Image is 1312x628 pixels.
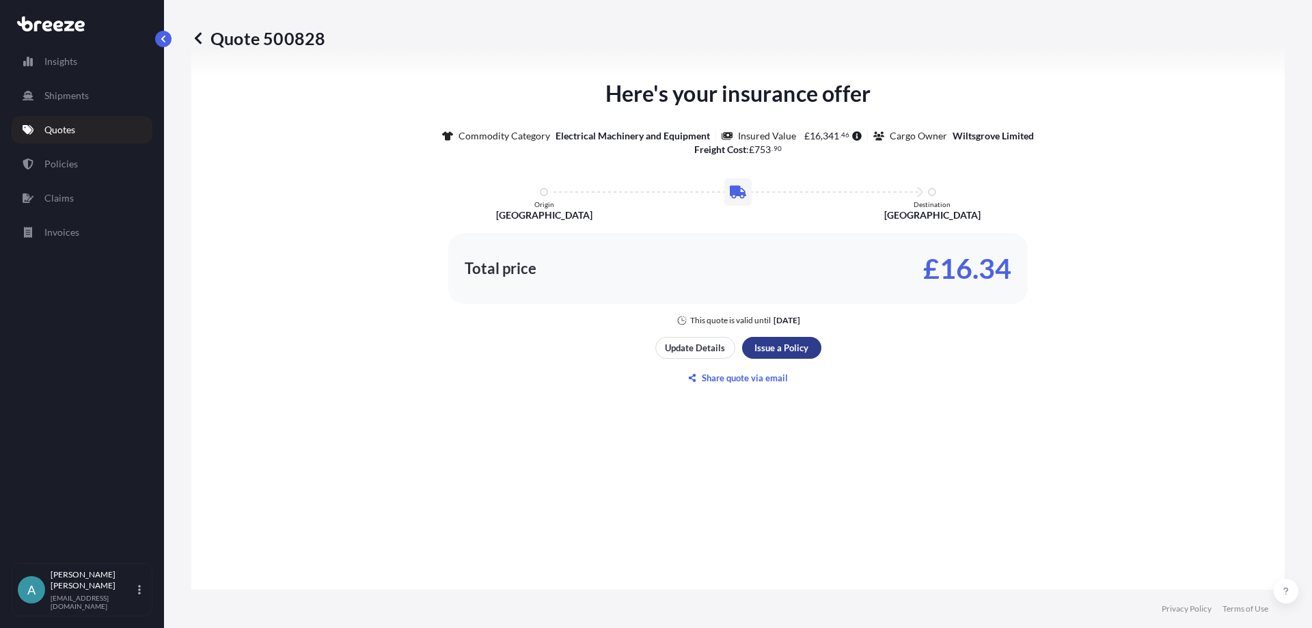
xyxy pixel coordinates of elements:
p: Cargo Owner [890,129,947,143]
p: Total price [465,262,536,275]
a: Privacy Policy [1162,603,1212,614]
span: 753 [754,145,771,154]
p: Quote 500828 [191,27,325,49]
a: Invoices [12,219,152,246]
a: Quotes [12,116,152,144]
button: Update Details [655,337,735,359]
span: 16 [810,131,821,141]
span: . [771,146,773,151]
span: £ [804,131,810,141]
p: Commodity Category [459,129,550,143]
span: A [27,583,36,597]
p: Electrical Machinery and Equipment [556,129,710,143]
a: Shipments [12,82,152,109]
a: Policies [12,150,152,178]
p: Invoices [44,226,79,239]
p: [PERSON_NAME] [PERSON_NAME] [51,569,135,591]
p: Destination [914,200,951,208]
span: 46 [841,133,849,137]
span: , [821,131,823,141]
p: Policies [44,157,78,171]
span: 90 [774,146,782,151]
b: Freight Cost [694,144,746,155]
p: [DATE] [774,315,800,326]
span: . [840,133,841,137]
p: Quotes [44,123,75,137]
p: Shipments [44,89,89,103]
p: [EMAIL_ADDRESS][DOMAIN_NAME] [51,594,135,610]
p: This quote is valid until [690,315,771,326]
p: Here's your insurance offer [605,77,871,110]
p: : [694,143,782,156]
p: Claims [44,191,74,205]
p: [GEOGRAPHIC_DATA] [496,208,592,222]
p: Wiltsgrove Limited [953,129,1034,143]
button: Issue a Policy [742,337,821,359]
a: Insights [12,48,152,75]
p: Insured Value [738,129,796,143]
span: 341 [823,131,839,141]
a: Terms of Use [1222,603,1268,614]
p: Update Details [665,341,725,355]
p: Issue a Policy [754,341,808,355]
p: £16.34 [923,258,1011,279]
span: £ [749,145,754,154]
a: Claims [12,185,152,212]
p: [GEOGRAPHIC_DATA] [884,208,981,222]
button: Share quote via email [655,367,821,389]
p: Insights [44,55,77,68]
p: Origin [534,200,554,208]
p: Share quote via email [702,371,788,385]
